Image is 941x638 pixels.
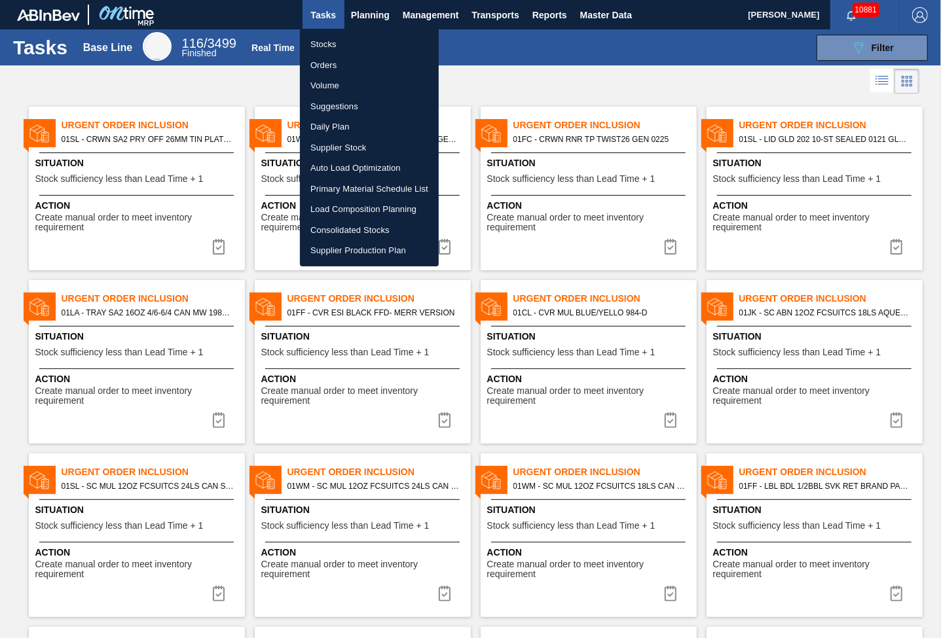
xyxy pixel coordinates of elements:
a: Auto Load Optimization [300,158,439,179]
a: Primary Material Schedule List [300,179,439,200]
a: Supplier Stock [300,137,439,158]
a: Consolidated Stocks [300,220,439,241]
a: Orders [300,55,439,76]
a: Supplier Production Plan [300,240,439,261]
a: Volume [300,75,439,96]
a: Suggestions [300,96,439,117]
a: Daily Plan [300,116,439,137]
a: Load Composition Planning [300,199,439,220]
a: Stocks [300,34,439,55]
